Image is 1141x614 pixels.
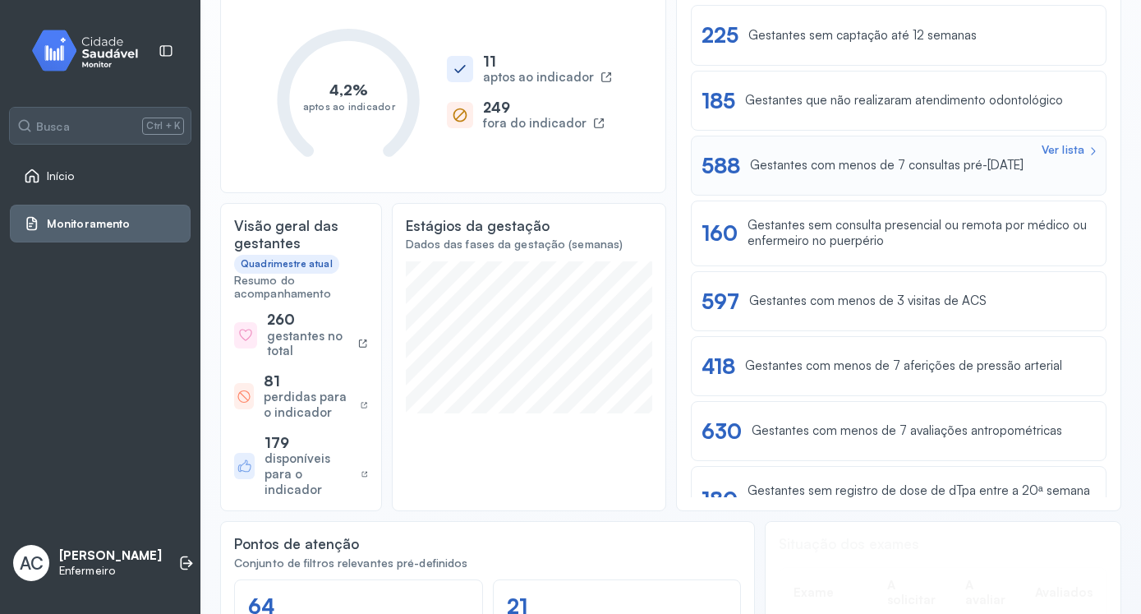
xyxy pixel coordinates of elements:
[752,423,1062,439] div: Gestantes com menos de 7 avaliações antropométricas
[267,329,352,360] div: gestantes no total
[702,289,739,314] div: 597
[745,93,1063,108] div: Gestantes que não realizaram atendimento odontológico
[329,81,368,99] text: 4,2%
[303,100,396,113] text: aptos ao indicador
[748,483,1096,515] div: Gestantes sem registro de dose de dTpa entre a 20ª semana e o fim da gestação
[47,169,75,183] span: Início
[483,70,594,85] div: aptos ao indicador
[234,556,741,570] div: Conjunto de filtros relevantes pré-definidos
[24,215,177,232] a: Monitoramento
[483,99,605,116] div: 249
[264,372,368,390] div: 81
[483,53,612,70] div: 11
[241,258,333,270] div: Quadrimestre atual
[47,217,130,231] span: Monitoramento
[406,238,652,252] div: Dados das fases da gestação (semanas)
[237,459,251,473] img: like-heroicons.svg
[702,88,735,113] div: 185
[745,358,1062,374] div: Gestantes com menos de 7 aferições de pressão arterial
[36,119,70,134] span: Busca
[234,535,359,552] div: Pontos de atenção
[265,451,355,497] div: disponíveis para o indicador
[17,26,165,75] img: monitor.svg
[749,293,987,309] div: Gestantes com menos de 3 visitas de ACS
[237,390,251,404] img: block-heroicons.svg
[702,153,740,178] div: 588
[702,487,738,512] div: 180
[234,217,368,252] div: Visão geral das gestantes
[702,353,735,379] div: 418
[748,218,1096,249] div: Gestantes sem consulta presencial ou remota por médico ou enfermeiro no puerpério
[24,168,177,184] a: Início
[264,390,354,421] div: perdidas para o indicador
[406,217,550,234] div: Estágios da gestação
[483,116,587,132] div: fora do indicador
[702,22,738,48] div: 225
[748,28,977,44] div: Gestantes sem captação até 12 semanas
[237,327,254,343] img: heart-heroicons.svg
[265,434,368,451] div: 179
[702,220,738,246] div: 160
[59,564,162,578] p: Enfermeiro
[234,274,368,302] div: Resumo do acompanhamento
[1042,143,1084,157] div: Ver lista
[267,311,368,328] div: 260
[20,552,44,574] span: AC
[702,418,742,444] div: 630
[750,158,1024,173] div: Gestantes com menos de 7 consultas pré-[DATE]
[142,118,184,134] span: Ctrl + K
[59,548,162,564] p: [PERSON_NAME]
